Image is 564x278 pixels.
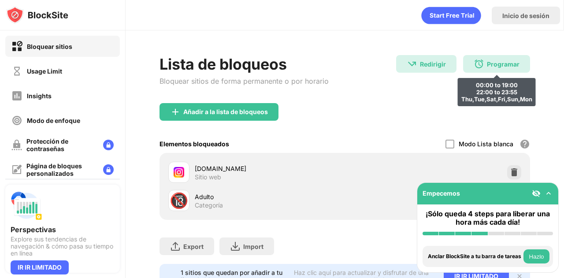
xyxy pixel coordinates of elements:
div: Perspectivas [11,225,115,234]
div: 22:00 to 23:55 [461,89,532,96]
div: Elementos bloqueados [160,140,229,148]
div: IR IR LIMITADO [11,260,69,274]
div: Export [183,243,204,250]
div: Modo Lista blanca [459,140,513,148]
div: Programar [487,60,519,68]
div: 🔞 [170,192,188,210]
div: Categoría [195,201,223,209]
div: Thu,Tue,Sat,Fri,Sun,Mon [461,96,532,103]
div: [DOMAIN_NAME] [195,164,345,173]
div: animation [421,7,481,24]
img: eye-not-visible.svg [532,189,541,198]
div: Explore sus tendencias de navegación & cómo pasa su tiempo en línea [11,236,115,257]
img: customize-block-page-off.svg [11,164,22,175]
img: password-protection-off.svg [11,140,22,150]
div: ¡Sólo queda 4 steps para liberar una hora más cada día! [423,210,553,226]
div: Usage Limit [27,67,62,75]
img: focus-off.svg [11,115,22,126]
img: insights-off.svg [11,90,22,101]
div: Añadir a la lista de bloqueos [183,108,268,115]
img: favicons [174,167,184,178]
div: Bloquear sitios de forma permanente o por horario [160,77,329,85]
div: Empecemos [423,189,460,197]
div: Insights [27,92,52,100]
div: Redirigir [420,60,446,68]
div: Import [243,243,263,250]
div: Bloquear sitios [27,43,72,50]
img: block-on.svg [11,41,22,52]
div: Adulto [195,192,345,201]
img: lock-menu.svg [103,164,114,175]
img: omni-setup-toggle.svg [544,189,553,198]
div: Modo de enfoque [27,117,80,124]
div: 00:00 to 19:00 [461,82,532,89]
img: lock-menu.svg [103,140,114,150]
div: Lista de bloqueos [160,55,329,73]
img: push-insights.svg [11,190,42,222]
img: logo-blocksite.svg [6,6,68,24]
div: Protección de contraseñas [26,137,96,152]
div: Anclar BlockSite a tu barra de tareas [428,253,521,259]
button: Hazlo [523,249,549,263]
img: time-usage-off.svg [11,66,22,77]
div: Página de bloques personalizados [26,162,96,177]
div: Inicio de sesión [502,12,549,19]
div: Sitio web [195,173,221,181]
